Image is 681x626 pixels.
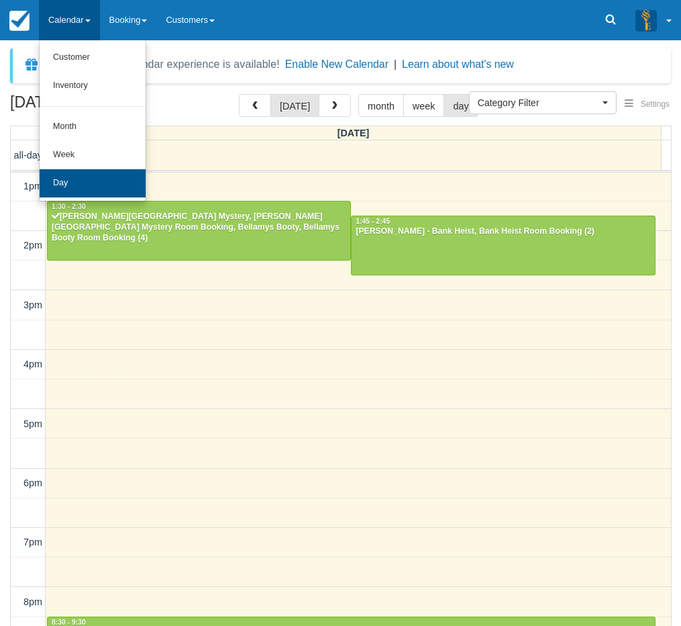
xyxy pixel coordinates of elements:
[23,300,42,310] span: 3pm
[270,94,319,117] button: [DATE]
[51,212,347,244] div: [PERSON_NAME][GEOGRAPHIC_DATA] Mystery, [PERSON_NAME][GEOGRAPHIC_DATA] Mystery Room Booking, Bell...
[40,72,146,100] a: Inventory
[40,113,146,141] a: Month
[402,58,514,70] a: Learn about what's new
[641,99,670,109] span: Settings
[40,44,146,72] a: Customer
[285,58,388,71] button: Enable New Calendar
[23,537,42,547] span: 7pm
[337,128,370,138] span: [DATE]
[23,478,42,488] span: 6pm
[478,96,599,109] span: Category Filter
[355,226,651,237] div: [PERSON_NAME] - Bank Heist, Bank Heist Room Booking (2)
[14,150,42,161] span: all-day
[356,218,390,225] span: 1:45 - 2:45
[351,216,655,275] a: 1:45 - 2:45[PERSON_NAME] - Bank Heist, Bank Heist Room Booking (2)
[394,58,397,70] span: |
[23,240,42,251] span: 2pm
[40,169,146,197] a: Day
[40,141,146,169] a: Week
[10,94,180,119] h2: [DATE]
[23,596,42,607] span: 8pm
[358,94,404,117] button: month
[9,11,30,31] img: checkfront-main-nav-mini-logo.png
[23,181,42,191] span: 1pm
[45,56,280,73] div: A new Booking Calendar experience is available!
[23,359,42,369] span: 4pm
[52,203,86,210] span: 1:30 - 2:30
[403,94,445,117] button: week
[469,91,617,114] button: Category Filter
[23,418,42,429] span: 5pm
[443,94,478,117] button: day
[47,201,351,260] a: 1:30 - 2:30[PERSON_NAME][GEOGRAPHIC_DATA] Mystery, [PERSON_NAME][GEOGRAPHIC_DATA] Mystery Room Bo...
[635,9,657,31] img: A3
[52,619,86,626] span: 8:30 - 9:30
[39,40,146,202] ul: Calendar
[617,95,678,114] button: Settings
